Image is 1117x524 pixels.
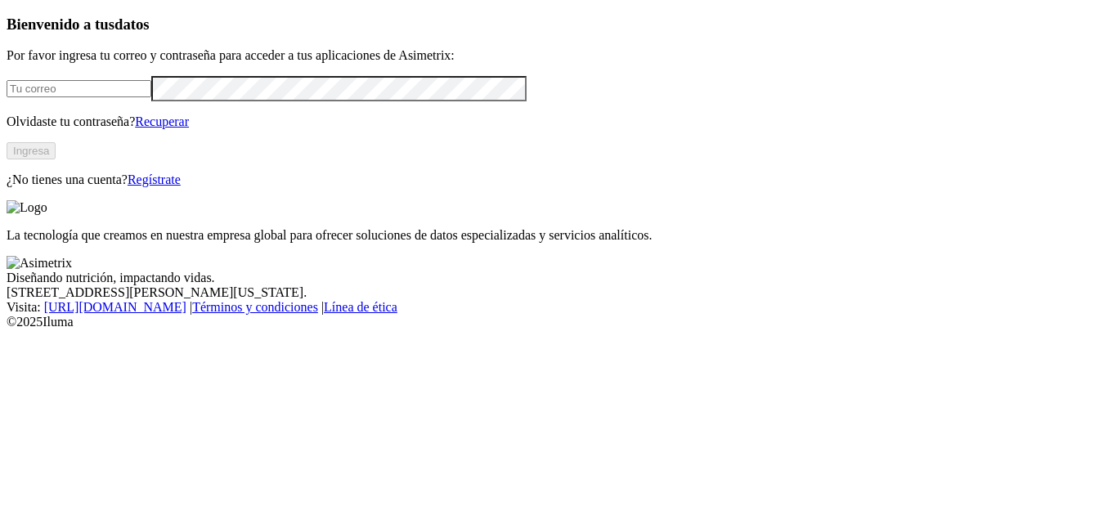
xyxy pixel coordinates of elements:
[7,80,151,97] input: Tu correo
[7,271,1110,285] div: Diseñando nutrición, impactando vidas.
[128,172,181,186] a: Regístrate
[7,172,1110,187] p: ¿No tienes una cuenta?
[7,228,1110,243] p: La tecnología que creamos en nuestra empresa global para ofrecer soluciones de datos especializad...
[7,285,1110,300] div: [STREET_ADDRESS][PERSON_NAME][US_STATE].
[7,16,1110,34] h3: Bienvenido a tus
[114,16,150,33] span: datos
[135,114,189,128] a: Recuperar
[7,114,1110,129] p: Olvidaste tu contraseña?
[7,315,1110,329] div: © 2025 Iluma
[192,300,318,314] a: Términos y condiciones
[44,300,186,314] a: [URL][DOMAIN_NAME]
[7,300,1110,315] div: Visita : | |
[324,300,397,314] a: Línea de ética
[7,200,47,215] img: Logo
[7,48,1110,63] p: Por favor ingresa tu correo y contraseña para acceder a tus aplicaciones de Asimetrix:
[7,256,72,271] img: Asimetrix
[7,142,56,159] button: Ingresa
